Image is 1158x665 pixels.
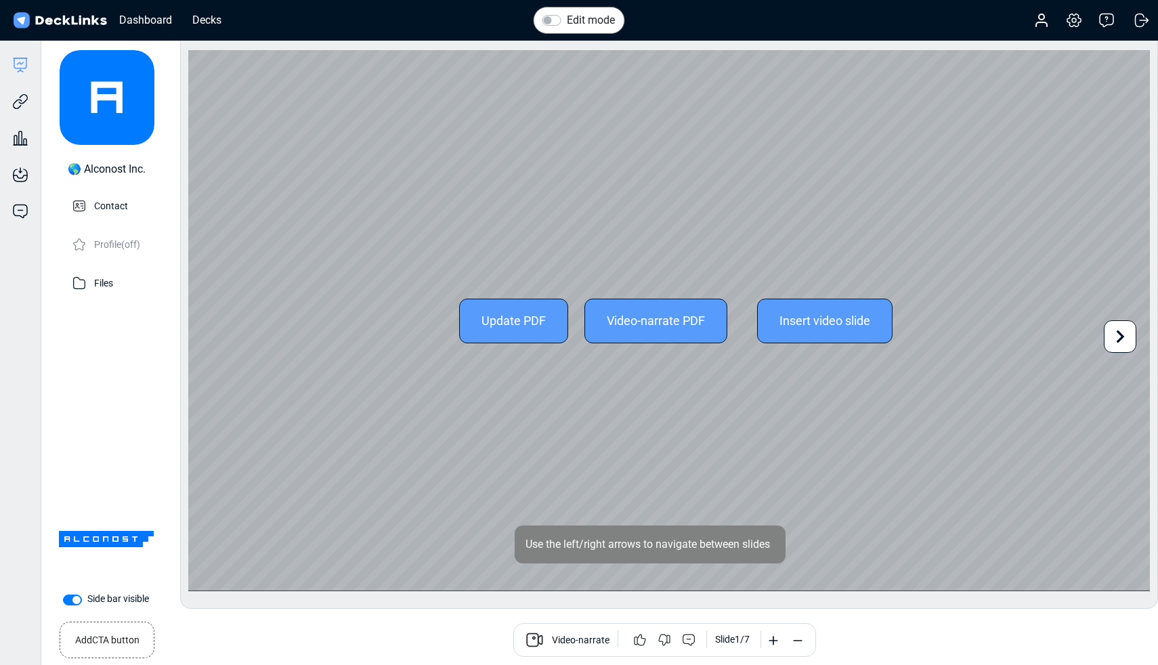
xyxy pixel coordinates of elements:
label: Side bar visible [87,592,149,606]
div: Slide 1 / 7 [715,632,750,647]
div: 🌎 Alconost Inc. [68,161,146,177]
label: Edit mode [567,12,615,28]
p: Contact [94,196,128,213]
p: Files [94,274,113,291]
img: DeckLinks [11,11,109,30]
img: Company Banner [59,492,154,586]
div: Decks [186,12,228,28]
div: Insert video slide [757,299,893,343]
p: Profile (off) [94,235,140,252]
small: Add CTA button [75,628,140,647]
span: Video-narrate [552,633,609,649]
img: avatar [60,50,154,145]
div: Dashboard [112,12,179,28]
div: Video-narrate PDF [584,299,727,343]
div: Update PDF [459,299,568,343]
